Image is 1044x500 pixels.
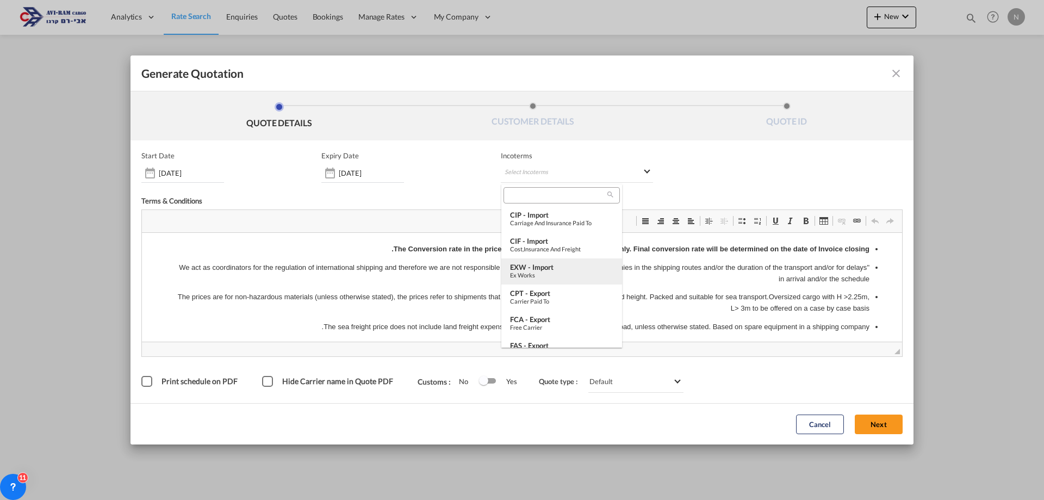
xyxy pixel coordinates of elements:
[510,341,613,350] div: FAS - export
[510,211,613,219] div: CIP - import
[510,324,613,331] div: Free Carrier
[606,190,614,199] md-icon: icon-magnify
[33,89,728,100] p: The sea freight price does not include land freight expenses abroad and/or other expenses abroad,...
[33,107,728,119] p: The sea transport prices are subject to the prices of the shipping companies and may change accor...
[250,12,728,20] strong: The Conversion rate in the price quote is for the date of the quote only. Final conversion rate w...
[510,289,613,298] div: CPT - export
[510,271,613,279] div: Ex Works
[510,263,613,271] div: EXW - import
[510,245,613,252] div: Cost,Insurance and Freight
[510,315,613,324] div: FCA - export
[510,237,613,245] div: CIF - import
[510,219,613,226] div: Carriage and Insurance Paid to
[33,59,728,82] p: The prices are for non-hazardous materials (unless otherwise stated), the prices refer to shipmen...
[33,29,728,52] p: "We act as coordinators for the regulation of international shipping and therefore we are not res...
[510,298,613,305] div: Carrier Paid to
